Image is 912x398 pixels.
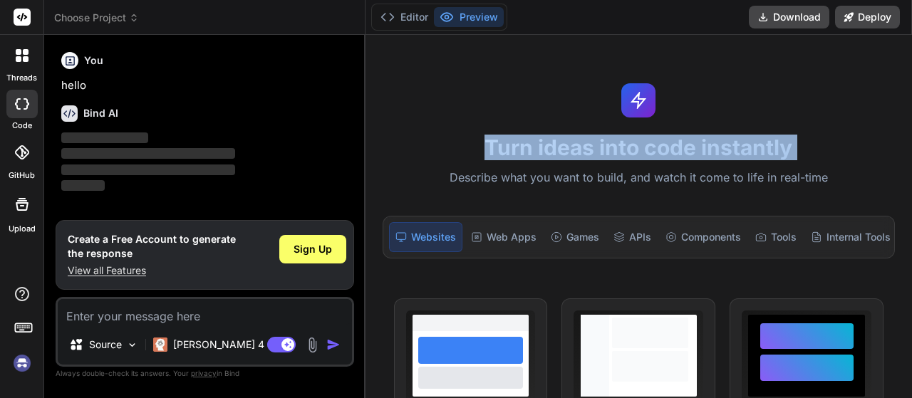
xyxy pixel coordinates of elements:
[750,222,802,252] div: Tools
[374,135,903,160] h1: Turn ideas into code instantly
[660,222,747,252] div: Components
[191,369,217,377] span: privacy
[374,169,903,187] p: Describe what you want to build, and watch it come to life in real-time
[83,106,118,120] h6: Bind AI
[749,6,829,28] button: Download
[6,72,37,84] label: threads
[68,232,236,261] h1: Create a Free Account to generate the response
[89,337,122,352] p: Source
[326,337,341,352] img: icon
[389,222,462,252] div: Websites
[375,7,434,27] button: Editor
[608,222,657,252] div: APIs
[294,242,332,256] span: Sign Up
[126,339,138,351] img: Pick Models
[61,132,148,143] span: ‌
[61,180,105,191] span: ‌
[173,337,279,352] p: [PERSON_NAME] 4 S..
[61,148,235,159] span: ‌
[61,164,235,175] span: ‌
[153,337,167,352] img: Claude 4 Sonnet
[61,78,351,94] p: hello
[304,337,321,353] img: attachment
[54,11,139,25] span: Choose Project
[835,6,900,28] button: Deploy
[465,222,542,252] div: Web Apps
[10,351,34,375] img: signin
[68,263,236,278] p: View all Features
[56,367,354,380] p: Always double-check its answers. Your in Bind
[9,223,36,235] label: Upload
[9,169,35,182] label: GitHub
[84,53,103,68] h6: You
[545,222,605,252] div: Games
[12,120,32,132] label: code
[805,222,896,252] div: Internal Tools
[434,7,504,27] button: Preview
